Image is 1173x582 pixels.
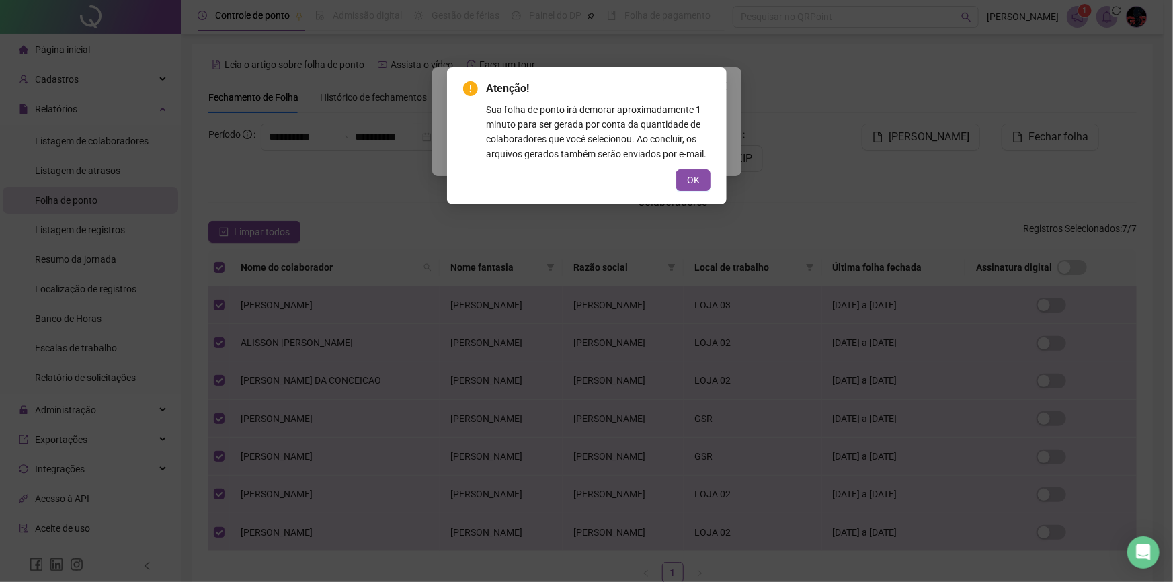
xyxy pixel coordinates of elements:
button: OK [676,169,711,191]
span: OK [687,173,700,188]
div: Open Intercom Messenger [1127,536,1160,569]
span: exclamation-circle [463,81,478,96]
span: Atenção! [486,81,711,97]
div: Sua folha de ponto irá demorar aproximadamente 1 minuto para ser gerada por conta da quantidade d... [486,102,711,161]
